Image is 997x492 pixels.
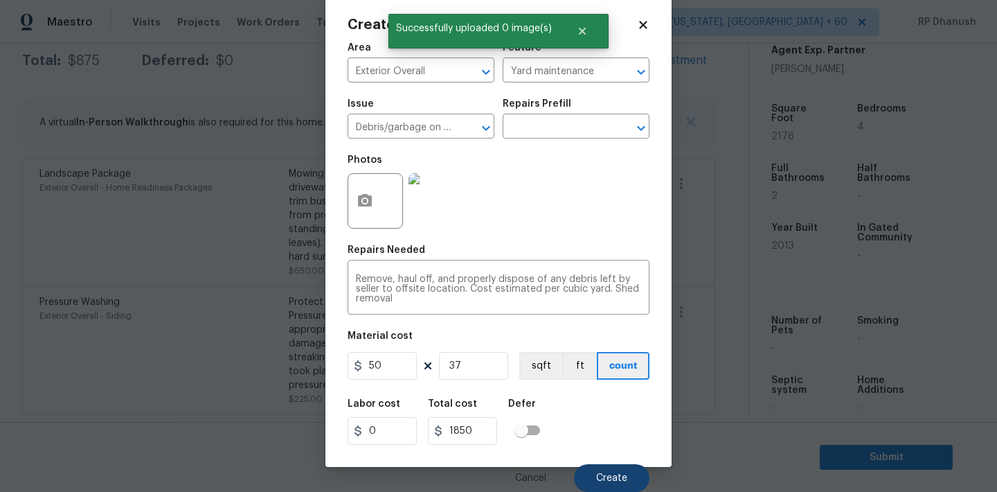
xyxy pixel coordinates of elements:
[476,118,496,138] button: Open
[348,18,637,32] h2: Create Condition Adjustment
[348,245,425,255] h5: Repairs Needed
[515,473,546,484] span: Cancel
[508,399,536,409] h5: Defer
[597,352,649,380] button: count
[348,43,371,53] h5: Area
[519,352,562,380] button: sqft
[476,62,496,82] button: Open
[356,274,641,304] textarea: Remove, haul off, and properly dispose of any debris left by seller to offsite location. Cost est...
[574,464,649,492] button: Create
[631,118,651,138] button: Open
[388,14,559,43] span: Successfully uploaded 0 image(s)
[493,464,568,492] button: Cancel
[562,352,597,380] button: ft
[596,473,627,484] span: Create
[559,17,605,45] button: Close
[348,99,374,109] h5: Issue
[348,155,382,165] h5: Photos
[348,331,413,341] h5: Material cost
[348,399,400,409] h5: Labor cost
[428,399,477,409] h5: Total cost
[503,99,571,109] h5: Repairs Prefill
[631,62,651,82] button: Open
